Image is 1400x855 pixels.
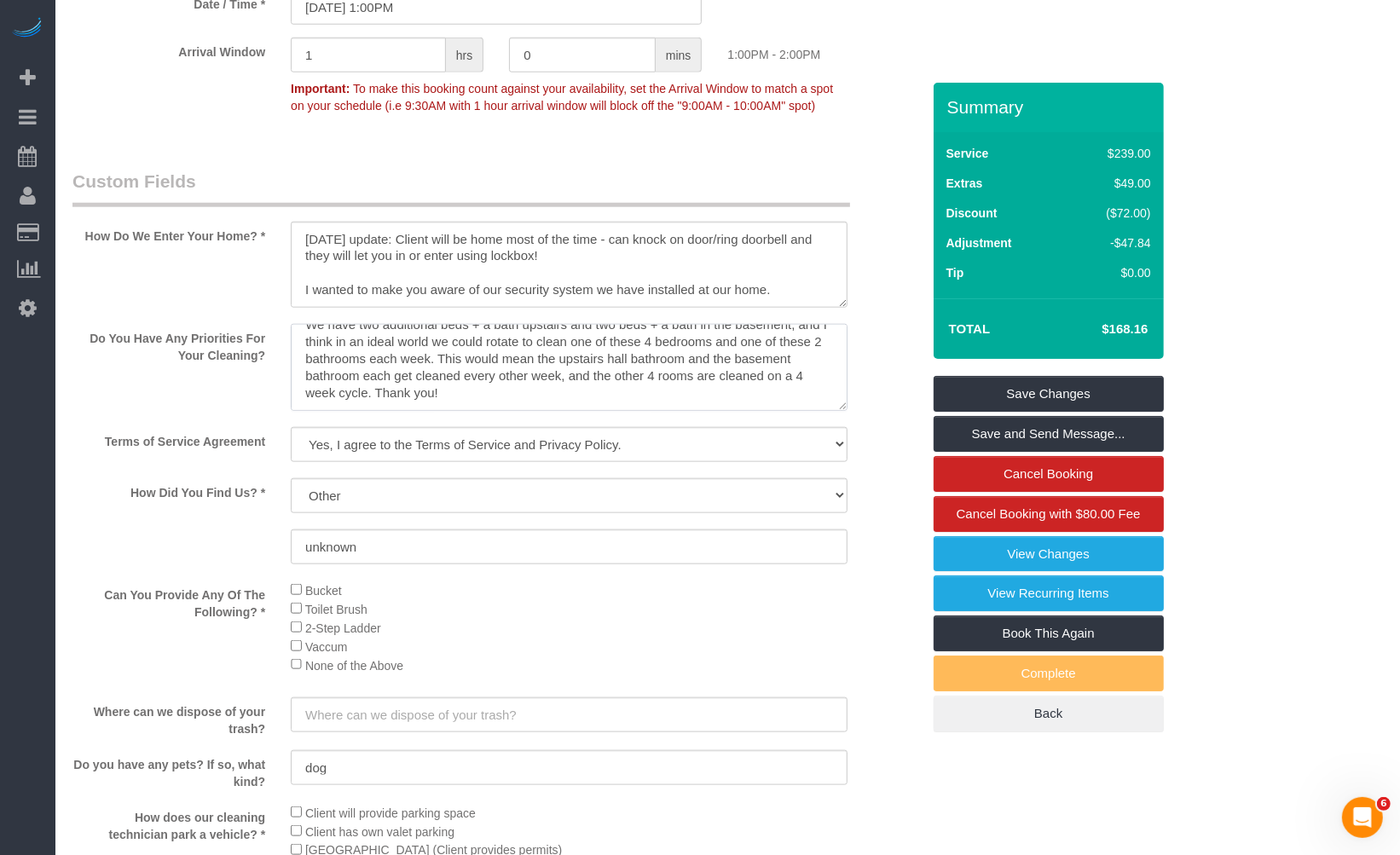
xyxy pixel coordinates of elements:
label: Do you have any pets? If so, what kind? [60,750,278,790]
div: -$47.84 [1070,234,1150,251]
legend: Custom Fields [72,169,850,207]
label: Can You Provide Any Of The Following? * [60,581,278,621]
span: 2-Step Ladder [305,621,381,635]
div: $0.00 [1070,264,1150,281]
span: Client will provide parking space [305,806,476,820]
h4: $168.16 [1050,322,1148,337]
label: Extras [946,175,983,192]
a: Cancel Booking [934,456,1164,492]
a: Save and Send Message... [934,416,1164,452]
label: Service [946,145,989,162]
span: hrs [446,38,483,72]
label: Do You Have Any Priorities For Your Cleaning? [60,324,278,364]
strong: Important: [291,82,350,95]
label: How Did You Find Us? * [60,478,278,501]
label: How does our cleaning technician park a vehicle? * [60,803,278,843]
span: To make this booking count against your availability, set the Arrival Window to match a spot on y... [291,82,833,113]
div: $49.00 [1070,175,1150,192]
a: View Recurring Items [934,575,1164,611]
span: Toilet Brush [305,603,367,616]
label: Discount [946,205,998,222]
input: Do you have any pets? If so, what kind? [291,750,848,785]
a: Back [934,696,1164,731]
label: Where can we dispose of your trash? [60,697,278,737]
div: ($72.00) [1070,205,1150,222]
span: Bucket [305,584,342,598]
label: Arrival Window [60,38,278,61]
span: None of the Above [305,658,403,672]
label: Terms of Service Agreement [60,427,278,450]
input: Where can we dispose of your trash? [291,697,848,732]
a: View Changes [934,536,1164,572]
img: Automaid Logo [10,17,44,41]
label: Tip [946,264,964,281]
label: Adjustment [946,234,1012,251]
span: Cancel Booking with $80.00 Fee [957,506,1141,521]
span: Client has own valet parking [305,825,454,839]
span: Vaccum [305,640,348,654]
span: mins [656,38,703,72]
strong: Total [949,321,991,336]
a: Book This Again [934,615,1164,651]
a: Cancel Booking with $80.00 Fee [934,496,1164,532]
label: How Do We Enter Your Home? * [60,222,278,245]
a: Save Changes [934,376,1164,412]
iframe: Intercom live chat [1342,797,1383,838]
div: $239.00 [1070,145,1150,162]
div: 1:00PM - 2:00PM [714,38,933,63]
span: 6 [1377,797,1391,811]
h3: Summary [947,97,1155,117]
